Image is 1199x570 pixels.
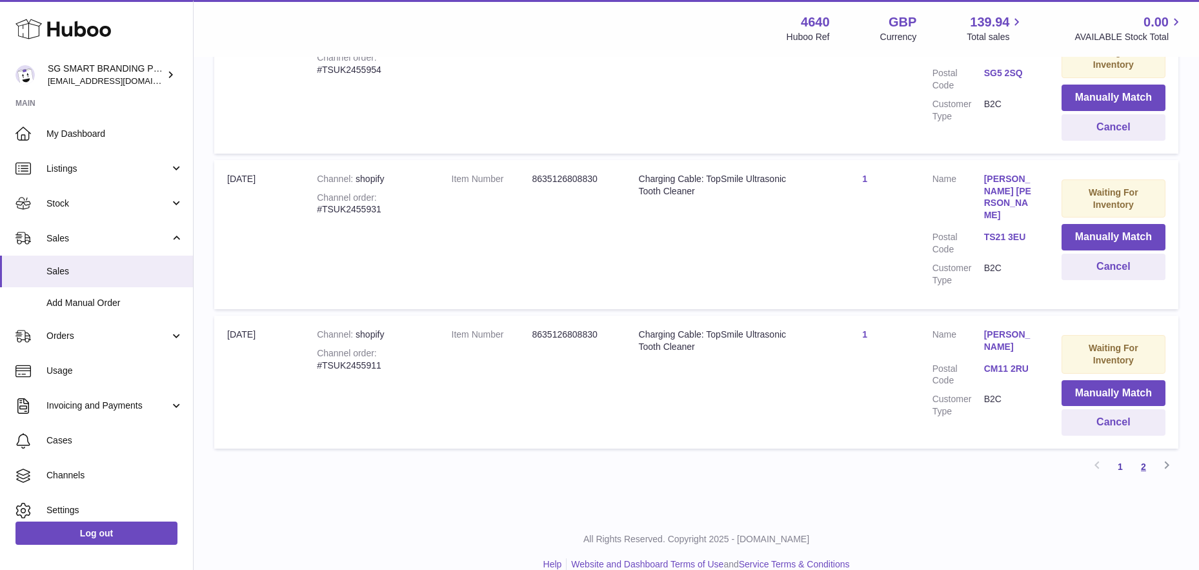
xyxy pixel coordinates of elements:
[532,329,613,341] dd: 8635126808830
[543,559,562,569] a: Help
[1062,380,1165,407] button: Manually Match
[46,265,183,278] span: Sales
[46,400,170,412] span: Invoicing and Payments
[46,330,170,342] span: Orders
[48,63,164,87] div: SG SMART BRANDING PTE. LTD.
[932,67,984,92] dt: Postal Code
[452,173,532,185] dt: Item Number
[1062,254,1165,280] button: Cancel
[15,65,35,85] img: uktopsmileshipping@gmail.com
[48,76,190,86] span: [EMAIL_ADDRESS][DOMAIN_NAME]
[317,173,425,185] div: shopify
[46,128,183,140] span: My Dashboard
[984,173,1036,222] a: [PERSON_NAME] [PERSON_NAME]
[46,504,183,516] span: Settings
[1062,114,1165,141] button: Cancel
[932,231,984,256] dt: Postal Code
[984,262,1036,287] dd: B2C
[932,173,984,225] dt: Name
[1109,455,1132,478] a: 1
[984,98,1036,123] dd: B2C
[889,14,916,31] strong: GBP
[1089,343,1138,365] strong: Waiting For Inventory
[317,52,377,63] strong: Channel order
[967,14,1024,43] a: 139.94 Total sales
[204,533,1189,545] p: All Rights Reserved. Copyright 2025 - [DOMAIN_NAME]
[214,316,304,449] td: [DATE]
[1062,409,1165,436] button: Cancel
[317,348,377,358] strong: Channel order
[984,393,1036,418] dd: B2C
[984,329,1036,353] a: [PERSON_NAME]
[46,434,183,447] span: Cases
[862,329,867,340] a: 1
[1074,31,1184,43] span: AVAILABLE Stock Total
[317,174,356,184] strong: Channel
[317,329,356,340] strong: Channel
[984,67,1036,79] a: SG5 2SQ
[932,262,984,287] dt: Customer Type
[214,160,304,309] td: [DATE]
[1074,14,1184,43] a: 0.00 AVAILABLE Stock Total
[787,31,830,43] div: Huboo Ref
[932,98,984,123] dt: Customer Type
[1089,187,1138,210] strong: Waiting For Inventory
[317,347,425,372] div: #TSUK2455911
[46,198,170,210] span: Stock
[15,522,177,545] a: Log out
[967,31,1024,43] span: Total sales
[984,363,1036,375] a: CM11 2RU
[571,559,723,569] a: Website and Dashboard Terms of Use
[801,14,830,31] strong: 4640
[932,363,984,387] dt: Postal Code
[214,20,304,153] td: [DATE]
[317,192,425,216] div: #TSUK2455931
[317,192,377,203] strong: Channel order
[532,173,613,185] dd: 8635126808830
[970,14,1009,31] span: 139.94
[880,31,917,43] div: Currency
[317,329,425,341] div: shopify
[1132,455,1155,478] a: 2
[932,393,984,418] dt: Customer Type
[639,173,798,198] div: Charging Cable: TopSmile Ultrasonic Tooth Cleaner
[46,297,183,309] span: Add Manual Order
[46,163,170,175] span: Listings
[452,329,532,341] dt: Item Number
[639,329,798,353] div: Charging Cable: TopSmile Ultrasonic Tooth Cleaner
[739,559,850,569] a: Service Terms & Conditions
[46,365,183,377] span: Usage
[46,232,170,245] span: Sales
[1062,85,1165,111] button: Manually Match
[1062,224,1165,250] button: Manually Match
[46,469,183,482] span: Channels
[932,329,984,356] dt: Name
[317,52,425,76] div: #TSUK2455954
[1144,14,1169,31] span: 0.00
[862,174,867,184] a: 1
[984,231,1036,243] a: TS21 3EU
